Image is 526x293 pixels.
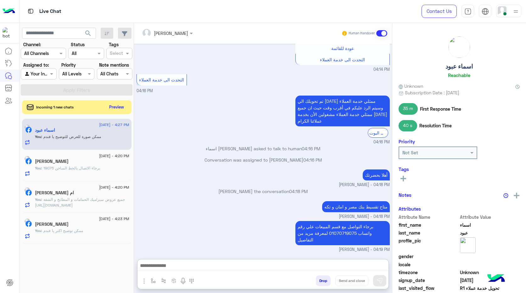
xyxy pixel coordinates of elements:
span: عودة للقائمة [331,46,354,51]
div: Select [109,50,123,58]
p: [PERSON_NAME] the conversation [137,188,390,195]
span: You [35,134,41,139]
p: 15/8/2025, 4:16 PM [295,96,390,126]
span: عبود [460,229,520,236]
span: [DATE] - 4:20 PM [99,153,129,159]
img: tab [464,8,472,15]
span: You [35,166,41,170]
img: create order [171,278,176,283]
label: Note mentions [99,62,129,68]
img: picture [25,156,30,162]
button: search [81,28,96,41]
span: 04:18 PM [289,189,308,194]
span: ممكن توضيح اكتر يا فندم [41,228,83,233]
span: null [460,253,520,260]
span: 35 m [399,103,418,114]
span: You [35,228,41,233]
h6: Priority [399,139,415,144]
img: send voice note [179,277,187,285]
span: 04:16 PM [303,157,322,163]
label: Assigned to: [23,62,49,68]
img: notes [503,193,508,198]
span: جميع عروض سيراميك الحمامات و المطابخ و الشقة https://www.ahmedelsallab.com/ar/search/%D8%B9%D8%B1... [35,197,125,207]
span: Subscription Date : [DATE] [405,89,459,96]
div: الرجوع الى البوت [368,128,388,138]
h6: Notes [399,192,411,198]
span: You [35,197,41,202]
span: Incoming 1 new chats [36,104,74,110]
img: select flow [151,278,156,283]
img: make a call [189,279,194,284]
span: [DATE] - 4:23 PM [99,216,129,222]
label: Channel: [23,41,41,48]
img: Trigger scenario [161,278,166,283]
img: picture [25,124,30,130]
img: Facebook [25,158,32,164]
img: picture [460,237,476,253]
span: last_visited_flow [399,285,459,291]
span: تحويل خدمة عملاء R1 [460,285,520,291]
h5: Shosh Zaki [35,222,69,227]
h5: اسماء عبود [445,63,473,70]
h5: اسماء عبود [35,128,55,133]
h6: Reachable [448,72,470,78]
img: Facebook [25,221,32,227]
span: [PERSON_NAME] - 04:18 PM [339,182,390,188]
p: 15/8/2025, 4:18 PM [322,201,390,212]
span: first_name [399,222,459,228]
span: 2025-08-15T13:13:21.996Z [460,277,520,284]
span: Resolution Time [419,122,452,129]
img: picture [25,218,30,224]
img: Facebook [25,127,32,133]
span: Attribute Name [399,214,459,220]
span: First Response Time [420,106,461,112]
img: Facebook [25,190,32,196]
button: select flow [148,275,159,286]
span: profile_pic [399,237,459,252]
span: اسماء [460,222,520,228]
img: send message [377,278,383,284]
p: 15/8/2025, 4:18 PM [363,169,390,180]
h5: Shahenda Mohamed [35,159,69,164]
span: Unknown [460,269,520,276]
button: Drop [316,275,331,286]
img: 322208621163248 [3,27,14,39]
img: picture [25,187,30,193]
button: Trigger scenario [159,275,169,286]
span: search [84,30,92,37]
label: Priority [61,62,76,68]
img: tab [27,7,35,15]
span: null [460,261,520,268]
label: Status [71,41,85,48]
p: 15/8/2025, 4:19 PM [295,221,390,245]
small: Human Handover [349,31,375,36]
a: tab [462,5,474,18]
img: profile [512,8,520,15]
h6: Attributes [399,206,421,212]
h6: Tags [399,166,520,172]
span: timezone [399,269,459,276]
span: 04:16 PM [373,139,390,145]
p: Live Chat [39,7,61,16]
span: التحدث الى خدمة العملاء [139,77,184,82]
label: Tags [109,41,119,48]
a: Contact Us [422,5,457,18]
span: 04:14 PM [373,67,390,73]
span: signup_date [399,277,459,284]
p: اسماء [PERSON_NAME] asked to talk to human [137,145,390,152]
span: 04:16 PM [137,88,153,93]
span: locale [399,261,459,268]
span: التحدث الى خدمة العملاء [320,57,365,62]
img: picture [449,36,470,58]
img: tab [482,8,489,15]
h5: ام عبدالحليم [35,190,74,196]
span: 04:16 PM [302,146,320,151]
span: ممكن صورة للعرض للتوضيح يا فندم [41,134,101,139]
button: Preview [107,102,127,112]
span: last_name [399,229,459,236]
button: Apply Filters [21,84,132,96]
span: برجاء الاتصال بالخط الساخن 19075 [41,166,100,170]
span: 40 s [399,120,417,131]
span: [PERSON_NAME] - 04:18 PM [339,214,390,220]
span: [PERSON_NAME] - 04:19 PM [339,247,390,253]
